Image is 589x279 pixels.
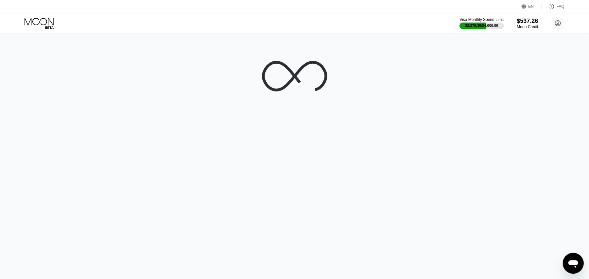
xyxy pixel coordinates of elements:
[528,4,534,9] div: EN
[459,17,504,29] div: Visa Monthly Spend Limit$2,378.30/$4,000.00
[522,3,542,10] div: EN
[465,24,498,27] div: $2,378.30 / $4,000.00
[517,25,538,29] div: Moon Credit
[557,4,564,9] div: FAQ
[542,3,564,10] div: FAQ
[459,17,504,22] div: Visa Monthly Spend Limit
[517,18,538,29] div: $537.26Moon Credit
[517,18,538,25] div: $537.26
[563,253,584,274] iframe: Button to launch messaging window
